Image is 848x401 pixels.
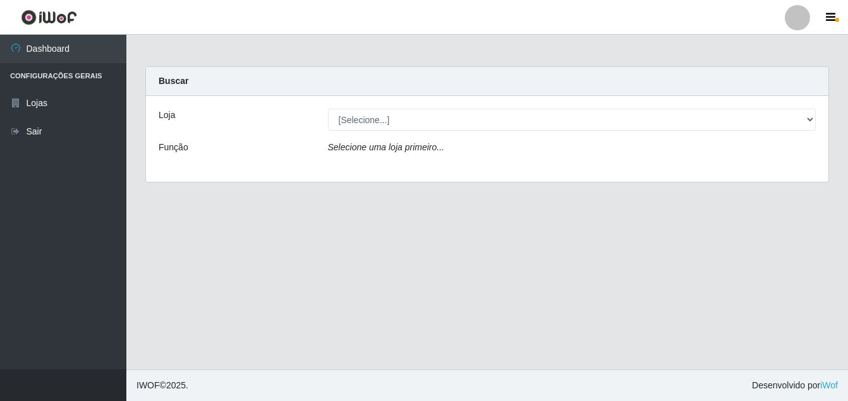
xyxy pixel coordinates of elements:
label: Loja [159,109,175,122]
span: © 2025 . [136,379,188,392]
i: Selecione uma loja primeiro... [328,142,444,152]
img: CoreUI Logo [21,9,77,25]
label: Função [159,141,188,154]
span: Desenvolvido por [752,379,838,392]
span: IWOF [136,380,160,390]
strong: Buscar [159,76,188,86]
a: iWof [820,380,838,390]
